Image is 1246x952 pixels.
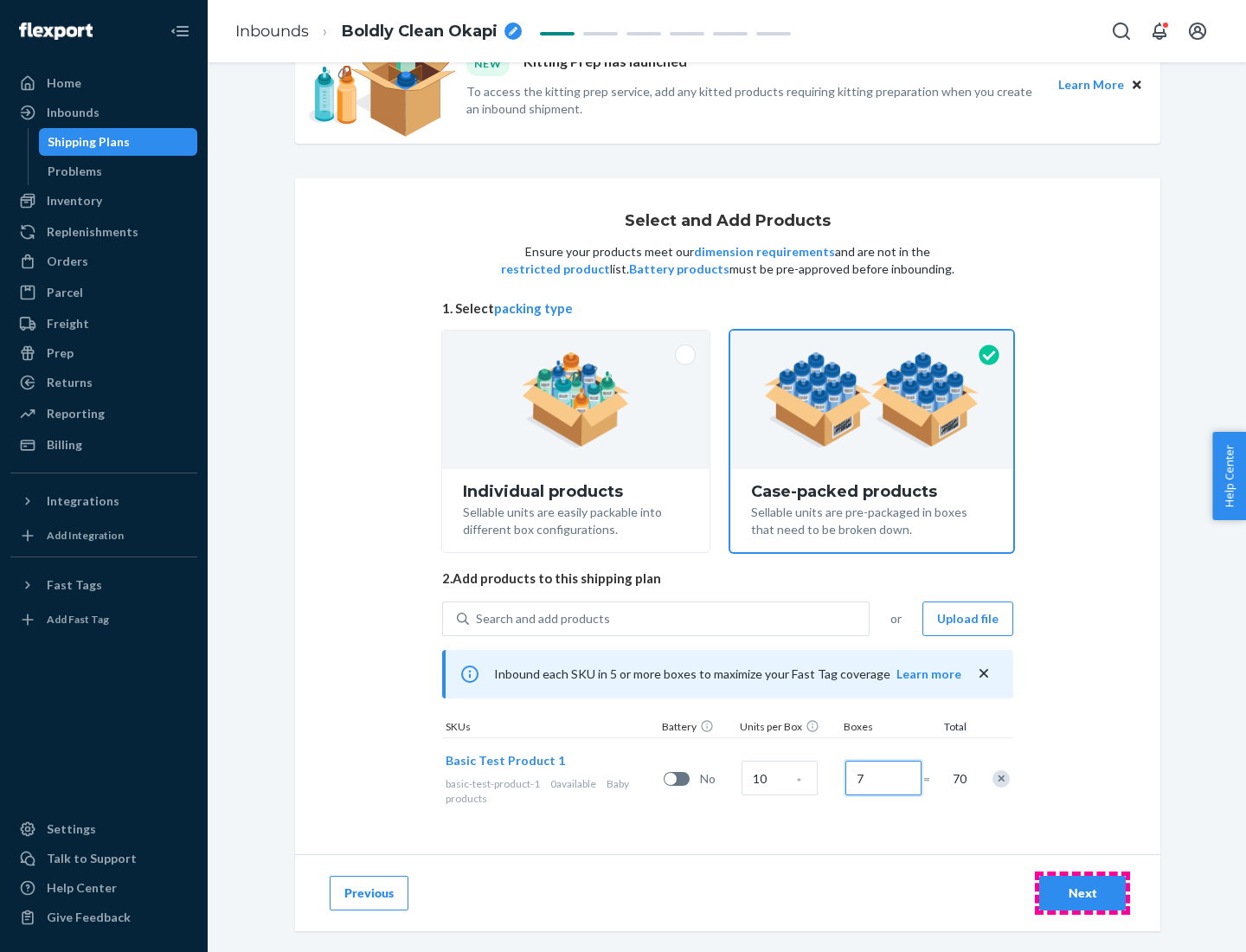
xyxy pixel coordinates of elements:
[949,770,967,788] span: 70
[10,310,197,338] a: Freight
[47,879,117,897] div: Help Center
[47,820,96,838] div: Settings
[446,753,565,768] span: Basic Test Product 1
[694,243,835,261] button: dimension requirements
[550,777,596,790] span: 0 available
[522,352,630,447] img: individual-pack.facf35554cb0f1810c75b2bd6df2d64e.png
[47,405,105,422] div: Reporting
[446,777,540,790] span: basic-test-product-1
[47,850,137,867] div: Talk to Support
[47,253,88,270] div: Orders
[1058,75,1124,94] button: Learn More
[1180,14,1215,48] button: Open account menu
[840,719,927,737] div: Boxes
[499,243,956,278] p: Ensure your products meet our and are not in the list. must be pre-approved before inbounding.
[10,874,197,902] a: Help Center
[10,99,197,126] a: Inbounds
[625,213,831,230] h1: Select and Add Products
[47,909,131,926] div: Give Feedback
[47,374,93,391] div: Returns
[466,83,1043,118] p: To access the kitting prep service, add any kitted products requiring kitting preparation when yo...
[476,610,610,627] div: Search and add products
[10,606,197,634] a: Add Fast Tag
[19,23,93,40] img: Flexport logo
[10,571,197,599] button: Fast Tags
[442,299,1013,318] span: 1. Select
[47,284,83,301] div: Parcel
[742,761,818,795] input: Case Quantity
[751,483,992,500] div: Case-packed products
[466,52,510,75] div: NEW
[845,761,922,795] input: Number of boxes
[501,261,610,278] button: restricted product
[163,14,197,48] button: Close Navigation
[442,569,1013,588] span: 2. Add products to this shipping plan
[975,665,992,683] button: close
[222,6,536,57] ol: breadcrumbs
[47,436,82,453] div: Billing
[10,339,197,367] a: Prep
[39,128,198,156] a: Shipping Plans
[330,876,408,910] button: Previous
[342,21,498,43] span: Boldly Clean Okapi
[442,650,1013,698] div: Inbound each SKU in 5 or more boxes to maximize your Fast Tag coverage
[442,719,658,737] div: SKUs
[10,187,197,215] a: Inventory
[10,279,197,306] a: Parcel
[39,158,198,185] a: Problems
[896,666,961,683] button: Learn more
[235,22,309,41] a: Inbounds
[890,610,902,627] span: or
[47,223,138,241] div: Replenishments
[10,218,197,246] a: Replenishments
[927,719,970,737] div: Total
[463,500,689,538] div: Sellable units are easily packable into different box configurations.
[1127,75,1146,94] button: Close
[47,104,100,121] div: Inbounds
[47,74,81,92] div: Home
[10,522,197,550] a: Add Integration
[1054,884,1111,902] div: Next
[48,163,102,180] div: Problems
[992,770,1010,788] div: Remove Item
[10,248,197,275] a: Orders
[47,528,124,543] div: Add Integration
[48,133,130,151] div: Shipping Plans
[47,192,102,209] div: Inventory
[10,815,197,843] a: Settings
[922,601,1013,636] button: Upload file
[47,492,119,510] div: Integrations
[10,69,197,97] a: Home
[10,904,197,931] button: Give Feedback
[47,612,109,627] div: Add Fast Tag
[658,719,736,737] div: Battery
[523,52,687,75] p: Kitting Prep has launched
[10,845,197,872] a: Talk to Support
[47,344,74,362] div: Prep
[764,352,979,447] img: case-pack.59cecea509d18c883b923b81aeac6d0b.png
[446,752,565,769] button: Basic Test Product 1
[1142,14,1177,48] button: Open notifications
[700,770,735,788] span: No
[463,483,689,500] div: Individual products
[10,400,197,428] a: Reporting
[629,261,729,278] button: Battery products
[923,770,941,788] span: =
[47,576,102,594] div: Fast Tags
[1212,432,1246,520] button: Help Center
[1104,14,1139,48] button: Open Search Box
[751,500,992,538] div: Sellable units are pre-packaged in boxes that need to be broken down.
[10,487,197,515] button: Integrations
[1039,876,1126,910] button: Next
[10,369,197,396] a: Returns
[10,431,197,459] a: Billing
[446,776,657,806] div: Baby products
[47,315,89,332] div: Freight
[494,299,573,318] button: packing type
[736,719,840,737] div: Units per Box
